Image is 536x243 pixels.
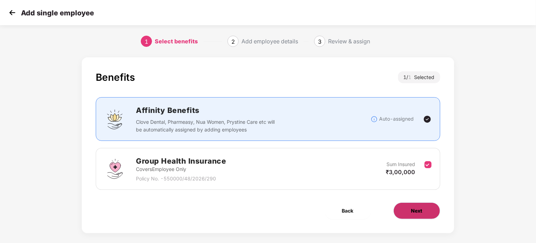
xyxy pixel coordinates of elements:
span: 1 [408,74,414,80]
p: Policy No. - 550000/48/2026/290 [136,175,226,183]
img: svg+xml;base64,PHN2ZyBpZD0iR3JvdXBfSGVhbHRoX0luc3VyYW5jZSIgZGF0YS1uYW1lPSJHcm91cCBIZWFsdGggSW5zdX... [104,158,125,179]
span: Back [342,207,354,215]
div: Add employee details [241,36,298,47]
div: Select benefits [155,36,198,47]
img: svg+xml;base64,PHN2ZyBpZD0iQWZmaW5pdHlfQmVuZWZpdHMiIGRhdGEtbmFtZT0iQWZmaW5pdHkgQmVuZWZpdHMiIHhtbG... [104,109,125,130]
p: Clove Dental, Pharmeasy, Nua Women, Prystine Care etc will be automatically assigned by adding em... [136,118,277,134]
img: svg+xml;base64,PHN2ZyB4bWxucz0iaHR0cDovL3d3dy53My5vcmcvMjAwMC9zdmciIHdpZHRoPSIzMCIgaGVpZ2h0PSIzMC... [7,7,17,18]
button: Next [393,202,440,219]
img: svg+xml;base64,PHN2ZyBpZD0iSW5mb18tXzMyeDMyIiBkYXRhLW5hbWU9IkluZm8gLSAzMngzMiIgeG1sbnM9Imh0dHA6Ly... [371,116,378,123]
img: svg+xml;base64,PHN2ZyBpZD0iVGljay0yNHgyNCIgeG1sbnM9Imh0dHA6Ly93d3cudzMub3JnLzIwMDAvc3ZnIiB3aWR0aD... [423,115,432,123]
h2: Affinity Benefits [136,105,370,116]
button: Back [325,202,371,219]
span: 2 [231,38,235,45]
span: 3 [318,38,321,45]
span: ₹3,00,000 [386,169,415,176]
h2: Group Health Insurance [136,155,226,167]
p: Add single employee [21,9,94,17]
p: Covers Employee Only [136,165,226,173]
div: 1 / Selected [398,71,440,83]
div: Benefits [96,71,135,83]
span: 1 [145,38,148,45]
span: Next [411,207,422,215]
p: Auto-assigned [379,115,414,123]
div: Review & assign [328,36,370,47]
p: Sum Insured [387,160,415,168]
